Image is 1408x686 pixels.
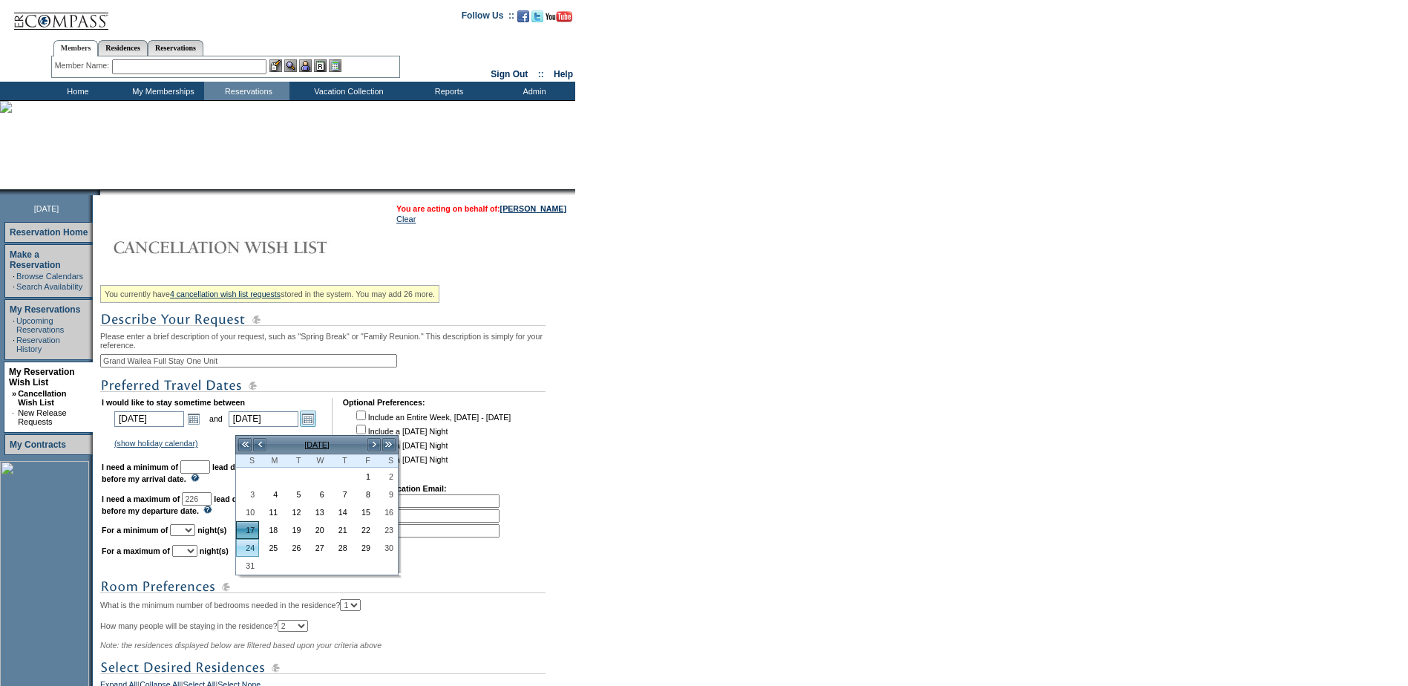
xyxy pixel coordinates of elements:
td: Sunday, May 03, 2026 [236,486,259,503]
td: Reservations [204,82,289,100]
a: My Contracts [10,440,66,450]
div: You currently have stored in the system. You may add 26 more. [100,285,439,303]
img: View [284,59,297,72]
b: night(s) [197,526,226,535]
span: Note: the residences displayed below are filtered based upon your criteria above [100,641,382,650]
a: 26 [283,540,304,556]
td: · [13,316,15,334]
a: (show holiday calendar) [114,439,198,448]
a: 17 [237,522,258,538]
td: Friday, May 08, 2026 [352,486,375,503]
td: · [13,336,15,353]
a: My Reservations [10,304,80,315]
span: :: [538,69,544,79]
a: << [238,437,252,452]
td: Tuesday, May 26, 2026 [282,539,305,557]
input: Date format: M/D/Y. Shortcut keys: [T] for Today. [UP] or [.] for Next Day. [DOWN] or [,] for Pre... [114,411,184,427]
td: Thursday, May 21, 2026 [329,521,352,539]
td: Include an Entire Week, [DATE] - [DATE] Include a [DATE] Night Include a [DATE] Night Include a [... [353,408,511,474]
img: subTtlRoomPreferences.gif [100,578,546,596]
a: 3 [237,486,258,503]
span: [DATE] [34,204,59,213]
img: Follow us on Twitter [531,10,543,22]
td: Thursday, May 07, 2026 [329,486,352,503]
a: Residences [98,40,148,56]
img: blank.gif [100,189,102,195]
td: Saturday, May 09, 2026 [375,486,398,503]
a: Browse Calendars [16,272,83,281]
td: 2. [344,509,500,523]
td: Friday, May 01, 2026 [352,468,375,486]
td: Friday, May 29, 2026 [352,539,375,557]
a: 29 [353,540,374,556]
td: Monday, May 11, 2026 [259,503,282,521]
b: I would like to stay sometime between [102,398,245,407]
a: Open the calendar popup. [300,411,316,427]
td: Wednesday, May 13, 2026 [305,503,328,521]
a: 30 [376,540,397,556]
td: Thursday, May 28, 2026 [329,539,352,557]
img: Cancellation Wish List [100,232,397,262]
td: 1. [344,494,500,508]
a: Upcoming Reservations [16,316,64,334]
th: Friday [352,454,375,468]
td: Sunday, May 17, 2026 [236,521,259,539]
td: Sunday, May 31, 2026 [236,557,259,575]
span: You are acting on behalf of: [396,204,566,213]
a: Cancellation Wish List [18,389,66,407]
b: I need a maximum of [102,494,180,503]
th: Tuesday [282,454,305,468]
b: For a maximum of [102,546,170,555]
a: 14 [330,504,351,520]
a: 21 [330,522,351,538]
a: 31 [237,558,258,574]
th: Saturday [375,454,398,468]
img: Reservations [314,59,327,72]
a: 22 [353,522,374,538]
a: Help [554,69,573,79]
td: · [13,282,15,291]
a: Subscribe to our YouTube Channel [546,15,572,24]
div: Member Name: [55,59,112,72]
td: Reports [405,82,490,100]
a: 11 [260,504,281,520]
b: I need a minimum of [102,463,178,471]
td: Saturday, May 23, 2026 [375,521,398,539]
a: 7 [330,486,351,503]
a: My Reservation Wish List [9,367,75,388]
img: Become our fan on Facebook [517,10,529,22]
a: Clear [396,215,416,223]
a: Reservation History [16,336,60,353]
a: 2 [376,468,397,485]
a: 13 [306,504,327,520]
td: Thursday, May 14, 2026 [329,503,352,521]
a: 19 [283,522,304,538]
a: 4 cancellation wish list requests [170,290,281,298]
b: » [12,389,16,398]
a: Make a Reservation [10,249,61,270]
td: Home [33,82,119,100]
a: 18 [260,522,281,538]
a: Reservations [148,40,203,56]
td: Wednesday, May 20, 2026 [305,521,328,539]
a: 9 [376,486,397,503]
a: 12 [283,504,304,520]
a: 20 [306,522,327,538]
td: 3. [344,524,500,538]
a: 10 [237,504,258,520]
img: b_calculator.gif [329,59,341,72]
a: [PERSON_NAME] [500,204,566,213]
a: 15 [353,504,374,520]
td: Saturday, May 02, 2026 [375,468,398,486]
a: > [367,437,382,452]
td: Saturday, May 16, 2026 [375,503,398,521]
a: Follow us on Twitter [531,15,543,24]
a: 23 [376,522,397,538]
td: Sunday, May 10, 2026 [236,503,259,521]
td: Monday, May 18, 2026 [259,521,282,539]
td: [DATE] [267,437,367,453]
b: night(s) [200,546,229,555]
img: questionMark_lightBlue.gif [191,474,200,482]
a: New Release Requests [18,408,66,426]
td: and [207,408,225,429]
